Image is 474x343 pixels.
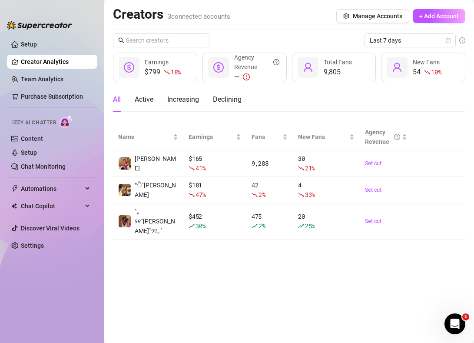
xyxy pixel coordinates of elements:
span: 3 connected accounts [168,13,230,20]
span: New Fans [413,59,440,66]
a: Creator Analytics [21,55,90,69]
span: Chat Copilot [21,199,83,213]
img: ˚｡୨୧˚Quinn˚୨୧｡˚ [119,215,131,227]
img: Daniela [119,157,131,170]
span: 10 % [431,68,441,76]
div: $ 165 [189,154,241,173]
span: Manage Accounts [353,13,402,20]
input: Search creators [126,36,197,45]
div: $ 181 [189,180,241,200]
img: logo-BBDzfeDw.svg [7,21,72,30]
span: 18 % [171,68,181,76]
div: $799 [145,67,181,77]
span: dollar-circle [213,62,224,73]
button: Manage Accounts [336,9,409,23]
th: Fans [246,124,293,150]
span: [PERSON_NAME] [135,155,176,172]
span: fall [298,192,304,198]
span: Total Fans [324,59,352,66]
a: Set cut [365,159,408,168]
img: *ੈ˚daniela*ੈ [119,184,131,196]
div: $ 452 [189,212,241,231]
a: Setup [21,149,37,156]
div: 54 [413,67,441,77]
div: 9,805 [324,67,352,77]
span: Earnings [189,132,234,142]
span: 41 % [196,164,206,172]
span: Izzy AI Chatter [12,119,56,127]
iframe: Intercom live chat [444,313,465,334]
a: Set cut [365,186,408,194]
span: 47 % [196,190,206,199]
span: Fans [252,132,281,142]
span: thunderbolt [11,185,18,192]
th: New Fans [293,124,360,150]
span: fall [189,192,195,198]
span: calendar [446,38,451,43]
button: + Add Account [413,9,465,23]
div: 20 [298,212,355,231]
div: Active [135,94,153,105]
span: setting [343,13,349,19]
span: rise [189,223,195,229]
span: Earnings [145,59,169,66]
div: 4 [298,180,355,200]
span: 30 % [196,222,206,230]
th: Name [113,124,183,150]
a: Set cut [365,217,408,226]
span: 25 % [305,222,315,230]
h2: Creators [113,6,230,23]
span: Name [118,132,171,142]
span: fall [189,165,195,171]
span: user [392,62,402,73]
span: question-circle [273,53,279,72]
span: + Add Account [419,13,459,20]
span: New Fans [298,132,348,142]
span: fall [424,69,430,75]
div: All [113,94,121,105]
span: exclamation-circle [243,73,250,80]
span: 21 % [305,164,315,172]
a: Team Analytics [21,76,63,83]
span: fall [252,192,258,198]
a: Purchase Subscription [21,90,90,103]
div: Increasing [167,94,199,105]
span: 2 % [259,222,265,230]
th: Earnings [183,124,246,150]
div: 30 [298,154,355,173]
span: 1 [462,313,469,320]
a: Chat Monitoring [21,163,66,170]
span: rise [252,223,258,229]
span: Automations [21,182,83,196]
span: search [118,37,124,43]
div: Agency Revenue [365,127,401,147]
div: Agency Revenue [234,53,279,72]
a: Settings [21,242,44,249]
span: 33 % [305,190,315,199]
span: ˚｡୨୧˚[PERSON_NAME]˚୨୧｡˚ [135,208,175,234]
a: Setup [21,41,37,48]
div: Declining [213,94,242,105]
span: fall [164,69,170,75]
div: 475 [252,212,288,231]
span: *ੈ˚[PERSON_NAME] [135,182,176,198]
a: Discover Viral Videos [21,225,80,232]
span: dollar-circle [124,62,134,73]
img: AI Chatter [60,115,73,128]
span: fall [298,165,304,171]
a: Content [21,135,43,142]
img: Chat Copilot [11,203,17,209]
span: Last 7 days [370,34,451,47]
div: — [234,72,279,82]
div: 42 [252,180,288,200]
span: rise [298,223,304,229]
span: 2 % [259,190,265,199]
div: 9,288 [252,159,288,168]
span: info-circle [459,37,465,43]
span: question-circle [394,127,400,147]
span: user [303,62,313,73]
